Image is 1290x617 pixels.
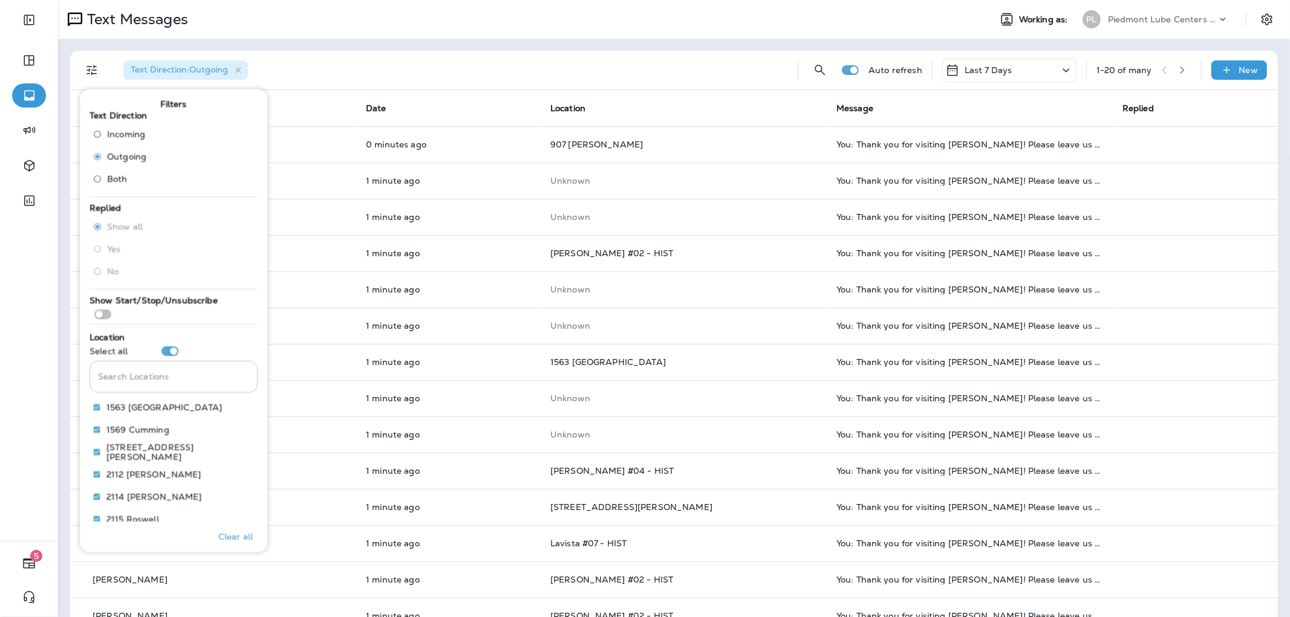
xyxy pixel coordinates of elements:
[366,430,531,439] p: Aug 28, 2025 04:18 PM
[106,514,159,523] p: 2115 Roswell
[836,357,1103,367] div: You: Thank you for visiting Jiffy Lube! Please leave us a review on Google https://g.page/r/CQuEL...
[366,575,531,584] p: Aug 28, 2025 04:18 PM
[30,550,42,562] span: 5
[107,129,145,138] span: Incoming
[366,140,531,149] p: Aug 28, 2025 04:19 PM
[366,176,531,186] p: Aug 28, 2025 04:18 PM
[1108,15,1217,24] p: Piedmont Lube Centers LLC
[366,466,531,476] p: Aug 28, 2025 04:18 PM
[366,502,531,512] p: Aug 28, 2025 04:18 PM
[366,248,531,258] p: Aug 28, 2025 04:18 PM
[836,140,1103,149] div: You: Thank you for visiting Jiffy Lube! Please leave us a review on Google https://g.page/r/CYoX6...
[550,502,712,512] span: [STREET_ADDRESS][PERSON_NAME]
[868,65,922,75] p: Auto refresh
[836,285,1103,294] div: You: Thank you for visiting Jiffy Lube! Please leave us a review on Google https://g.page/r/CVpys...
[836,248,1103,258] div: You: Thank you for visiting Jiffy Lube! Please leave us a review on Google https://g.page/r/CTUUI...
[107,244,120,254] span: Yes
[366,357,531,367] p: Aug 28, 2025 04:18 PM
[550,212,817,222] p: This customer does not have a last location and the phone number they messaged is not assigned to...
[90,331,125,342] span: Location
[90,202,121,213] span: Replied
[550,430,817,439] p: This customer does not have a last location and the phone number they messaged is not assigned to...
[131,64,228,75] span: Text Direction : Outgoing
[106,469,201,479] p: 2112 [PERSON_NAME]
[550,176,817,186] p: This customer does not have a last location and the phone number they messaged is not assigned to...
[836,103,873,114] span: Message
[550,321,817,331] p: This customer does not have a last location and the phone number they messaged is not assigned to...
[366,538,531,548] p: Aug 28, 2025 04:18 PM
[550,139,643,150] span: 907 [PERSON_NAME]
[836,538,1103,548] div: You: Thank you for visiting Jiffy Lube! Please leave us a review on Google https://g.page/r/CRoEU...
[12,551,46,575] button: 5
[107,267,119,276] span: No
[218,532,253,541] p: Clear all
[107,151,146,161] span: Outgoing
[366,212,531,222] p: Aug 28, 2025 04:18 PM
[550,357,666,367] span: 1563 [GEOGRAPHIC_DATA]
[550,465,674,476] span: [PERSON_NAME] #04 - HIST
[107,222,143,231] span: Show all
[550,285,817,294] p: This customer does not have a last location and the phone number they messaged is not assigned to...
[90,346,128,355] p: Select all
[90,109,147,120] span: Text Direction
[106,424,169,434] p: 1569 Cumming
[366,285,531,294] p: Aug 28, 2025 04:18 PM
[366,393,531,403] p: Aug 28, 2025 04:18 PM
[965,65,1012,75] p: Last 7 Days
[123,60,248,80] div: Text Direction:Outgoing
[12,8,46,32] button: Expand Sidebar
[1083,10,1101,28] div: PL
[161,99,187,109] span: Filters
[836,321,1103,331] div: You: Thank you for visiting Jiffy Lube! Please leave us a review on Google https://g.page/r/CdmND...
[1096,65,1152,75] div: 1 - 20 of many
[106,402,222,412] p: 1563 [GEOGRAPHIC_DATA]
[808,58,832,82] button: Search Messages
[106,491,202,501] p: 2114 [PERSON_NAME]
[550,574,673,585] span: [PERSON_NAME] #02 - HIST
[550,393,817,403] p: This customer does not have a last location and the phone number they messaged is not assigned to...
[80,82,267,552] div: Filters
[80,58,104,82] button: Filters
[1019,15,1070,25] span: Working as:
[366,321,531,331] p: Aug 28, 2025 04:18 PM
[836,575,1103,584] div: You: Thank you for visiting Jiffy Lube! Please leave us a review on Google https://g.page/r/CTUUI...
[836,502,1103,512] div: You: Thank you for visiting Jiffy Lube! Please leave us a review on Google https://g.page/r/CaIik...
[82,10,188,28] p: Text Messages
[836,212,1103,222] div: You: Thank you for visiting Jiffy Lube! Please leave us a review on Google https://g.page/r/CR4zL...
[836,393,1103,403] div: You: Thank you for visiting Jiffy Lube! Please leave us a review on Google https://g.page/r/CXORI...
[836,466,1103,476] div: You: Thank you for visiting Jiffy Lube! Please leave us a review on Google https://g.page/r/CR4zL...
[107,173,128,183] span: Both
[1256,8,1278,30] button: Settings
[1239,65,1258,75] p: New
[550,248,673,259] span: [PERSON_NAME] #02 - HIST
[90,295,218,306] span: Show Start/Stop/Unsubscribe
[93,575,168,584] p: [PERSON_NAME]
[213,522,258,552] button: Clear all
[550,538,627,549] span: Lavista #07 - HIST
[106,442,248,461] p: [STREET_ADDRESS][PERSON_NAME]
[836,430,1103,439] div: You: Thank you for visiting Jiffy Lube! Please leave us a review on Google https://g.page/r/CXORI...
[836,176,1103,186] div: You: Thank you for visiting Jiffy Lube! Please leave us a review on Google https://g.page/r/CTghr...
[1122,103,1154,114] span: Replied
[366,103,386,114] span: Date
[550,103,585,114] span: Location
